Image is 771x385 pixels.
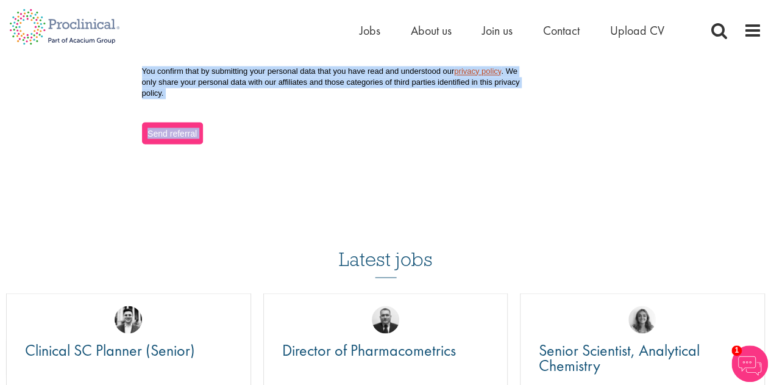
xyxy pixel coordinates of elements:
[731,345,742,356] span: 1
[454,67,501,76] a: privacy policy
[482,23,513,38] a: Join us
[360,23,380,38] a: Jobs
[142,66,525,99] p: You confirm that by submitting your personal data that you have read and understood our . We only...
[25,339,195,360] span: Clinical SC Planner (Senior)
[411,23,452,38] a: About us
[543,23,580,38] a: Contact
[25,342,232,358] a: Clinical SC Planner (Senior)
[539,339,700,375] span: Senior Scientist, Analytical Chemistry
[115,306,142,333] img: Edward Little
[282,339,456,360] span: Director of Pharmacometrics
[731,345,768,382] img: Chatbot
[142,122,203,144] button: Send referral
[339,218,433,278] h3: Latest jobs
[147,126,197,140] span: Send referral
[610,23,664,38] a: Upload CV
[539,342,746,373] a: Senior Scientist, Analytical Chemistry
[372,306,399,333] img: Jakub Hanas
[628,306,656,333] img: Jackie Cerchio
[282,342,489,358] a: Director of Pharmacometrics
